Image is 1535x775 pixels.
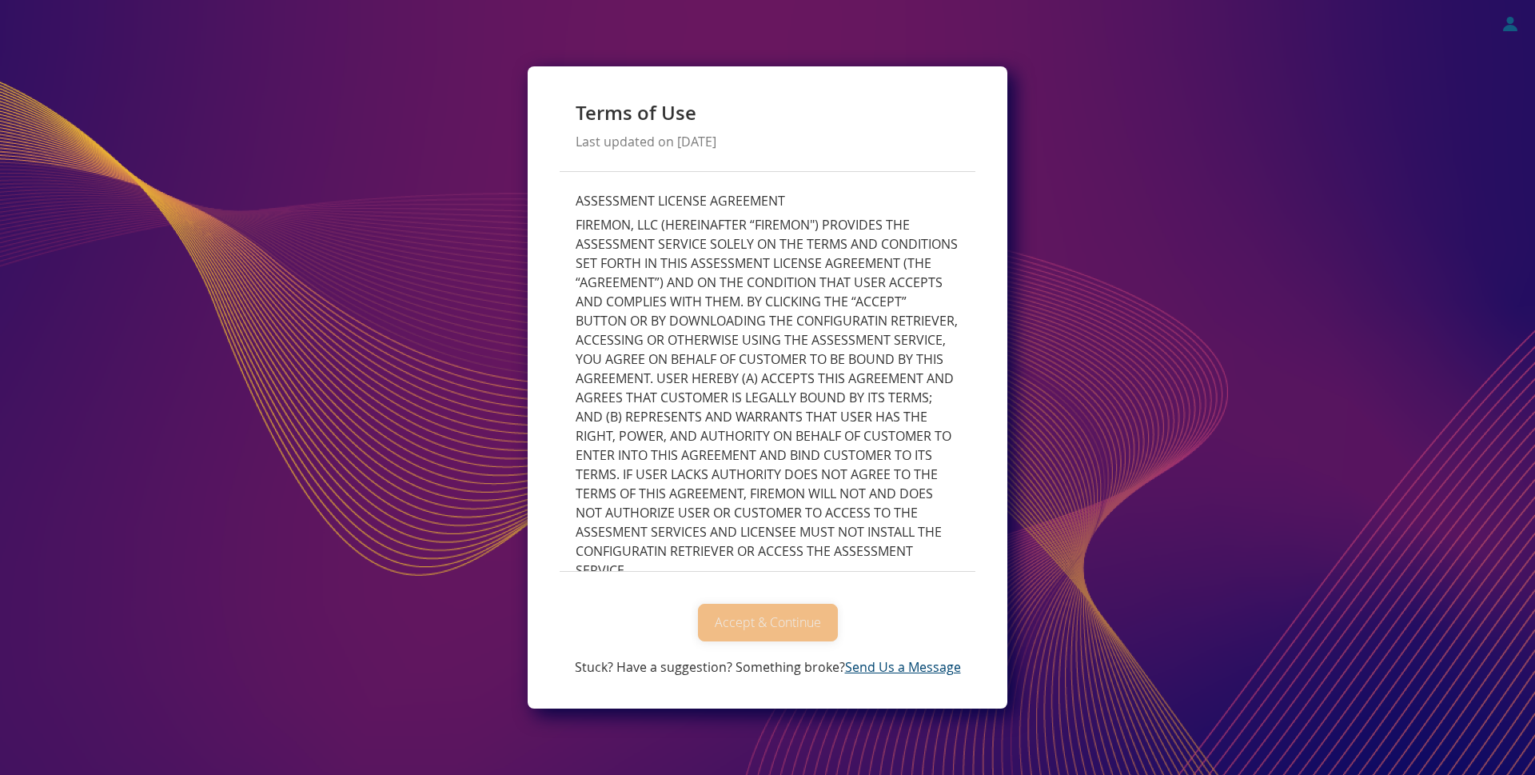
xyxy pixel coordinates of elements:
[576,215,959,580] p: FIREMON, LLC (HEREINAFTER “FIREMON") PROVIDES THE ASSESSMENT SERVICE SOLELY ON THE TERMS AND COND...
[575,657,961,677] p: Stuck? Have a suggestion? Something broke?
[576,102,959,123] h1: Terms of Use
[845,658,961,676] a: Send Us a Message
[576,135,959,150] h3: Last updated on [DATE]
[698,604,838,641] button: Accept & Continue
[576,194,959,209] h3: ASSESSMENT LICENSE AGREEMENT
